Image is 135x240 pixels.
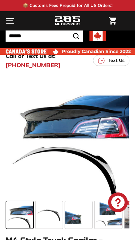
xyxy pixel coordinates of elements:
a: [PHONE_NUMBER] [6,61,61,70]
inbox-online-store-chat: Shopify online store chat [106,192,130,214]
a: Text Us [93,55,129,66]
p: Call or Text Us at: [6,51,56,60]
input: Search [6,30,83,42]
a: Cart [106,11,120,30]
p: Text Us [108,57,125,64]
p: 📦 Customs Fees Prepaid for All US Orders! [23,2,112,9]
img: Logo_285_Motorsport_areodynamics_components [54,15,81,27]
